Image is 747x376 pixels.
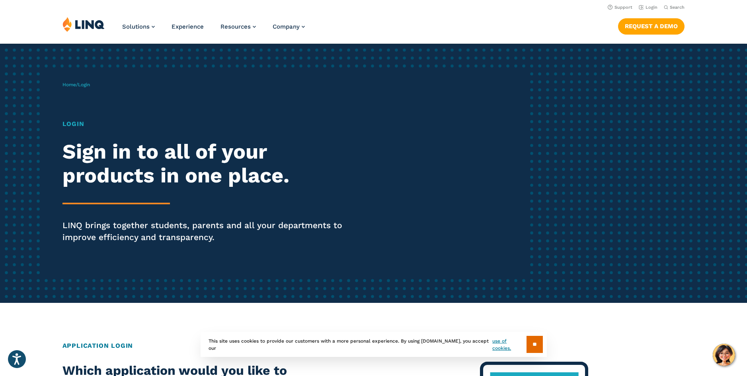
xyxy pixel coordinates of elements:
[201,332,547,357] div: This site uses cookies to provide our customers with a more personal experience. By using [DOMAIN...
[62,140,350,188] h2: Sign in to all of your products in one place.
[62,119,350,129] h1: Login
[62,341,685,351] h2: Application Login
[62,82,76,87] a: Home
[618,17,685,34] nav: Button Navigation
[122,17,305,43] nav: Primary Navigation
[78,82,90,87] span: Login
[492,337,526,352] a: use of cookies.
[273,23,305,30] a: Company
[62,219,350,243] p: LINQ brings together students, parents and all your departments to improve efficiency and transpa...
[670,5,685,10] span: Search
[664,4,685,10] button: Open Search Bar
[220,23,251,30] span: Resources
[713,344,735,366] button: Hello, have a question? Let’s chat.
[62,17,105,32] img: LINQ | K‑12 Software
[172,23,204,30] a: Experience
[608,5,632,10] a: Support
[618,18,685,34] a: Request a Demo
[639,5,657,10] a: Login
[62,82,90,87] span: /
[220,23,256,30] a: Resources
[122,23,150,30] span: Solutions
[122,23,155,30] a: Solutions
[273,23,300,30] span: Company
